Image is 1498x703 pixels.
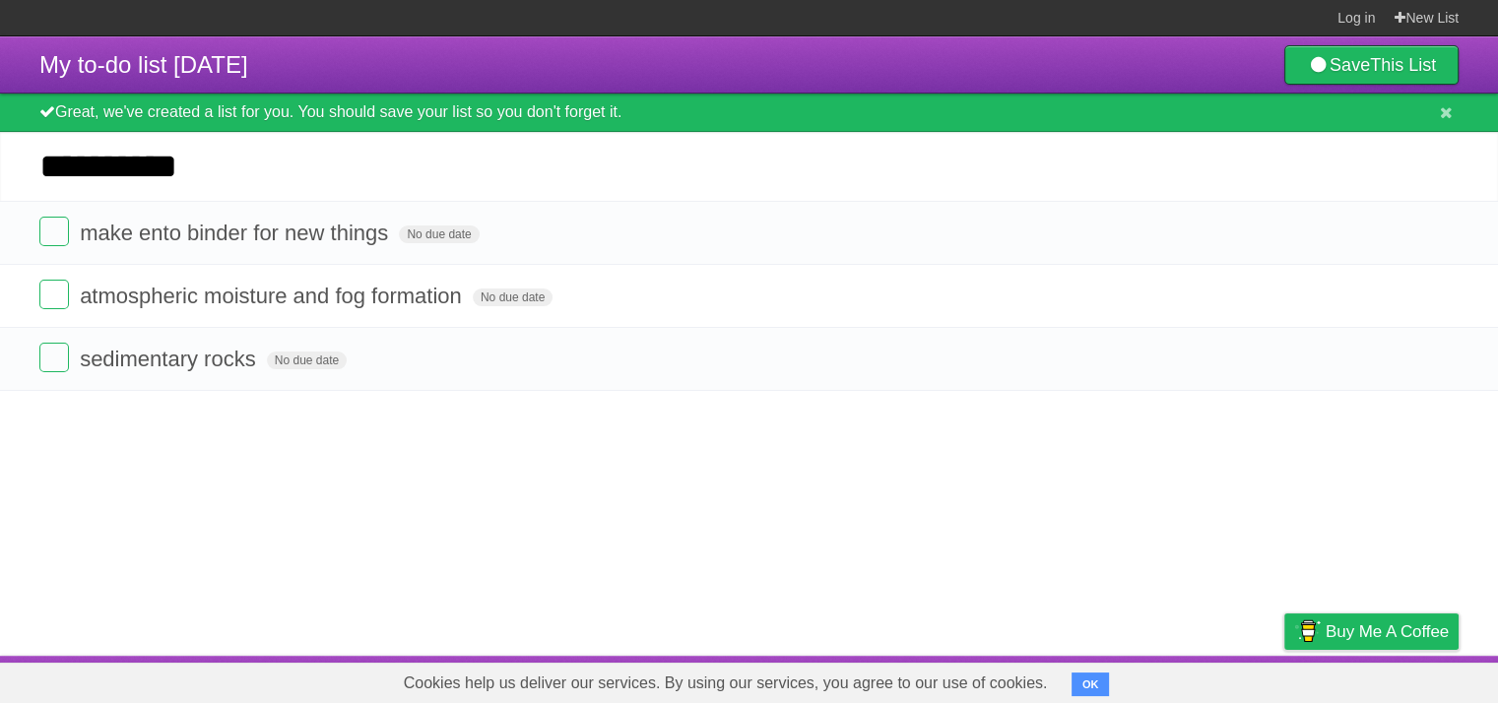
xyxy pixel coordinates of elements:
span: No due date [473,288,553,306]
b: This List [1370,55,1436,75]
a: Suggest a feature [1335,661,1459,698]
a: About [1022,661,1064,698]
a: SaveThis List [1284,45,1459,85]
span: atmospheric moisture and fog formation [80,284,467,308]
span: Cookies help us deliver our services. By using our services, you agree to our use of cookies. [384,664,1068,703]
span: sedimentary rocks [80,347,261,371]
label: Done [39,217,69,246]
a: Buy me a coffee [1284,613,1459,650]
button: OK [1072,672,1110,696]
label: Done [39,343,69,372]
span: make ento binder for new things [80,221,393,245]
span: No due date [399,225,479,243]
a: Privacy [1259,661,1310,698]
span: Buy me a coffee [1326,614,1449,649]
span: No due date [267,351,347,369]
span: My to-do list [DATE] [39,51,248,78]
a: Developers [1087,661,1167,698]
img: Buy me a coffee [1294,614,1321,648]
label: Done [39,280,69,309]
a: Terms [1192,661,1235,698]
